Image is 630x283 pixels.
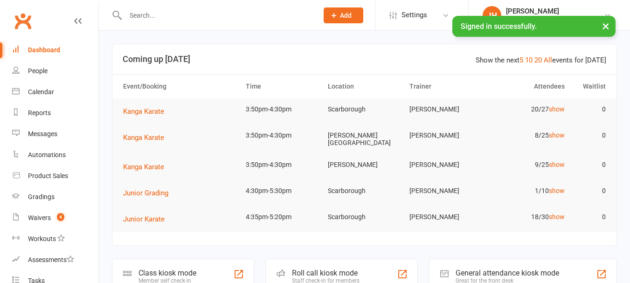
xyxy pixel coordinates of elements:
[569,124,610,146] td: 0
[242,124,324,146] td: 3:50pm-4:30pm
[12,228,98,249] a: Workouts
[487,124,569,146] td: 8/25
[519,56,523,64] a: 5
[487,154,569,176] td: 9/25
[402,5,427,26] span: Settings
[405,98,487,120] td: [PERSON_NAME]
[123,132,171,143] button: Kanga Karate
[123,107,164,116] span: Kanga Karate
[28,235,56,242] div: Workouts
[12,249,98,270] a: Assessments
[28,88,54,96] div: Calendar
[569,75,610,98] th: Waitlist
[123,133,164,142] span: Kanga Karate
[549,187,565,194] a: show
[549,161,565,168] a: show
[405,180,487,202] td: [PERSON_NAME]
[405,75,487,98] th: Trainer
[242,98,324,120] td: 3:50pm-4:30pm
[123,106,171,117] button: Kanga Karate
[123,55,606,64] h3: Coming up [DATE]
[487,98,569,120] td: 20/27
[487,180,569,202] td: 1/10
[123,215,165,223] span: Junior Karate
[28,46,60,54] div: Dashboard
[28,151,66,159] div: Automations
[28,109,51,117] div: Reports
[123,214,171,225] button: Junior Karate
[461,22,537,31] span: Signed in successfully.
[324,75,406,98] th: Location
[324,124,406,154] td: [PERSON_NAME][GEOGRAPHIC_DATA]
[12,145,98,166] a: Automations
[483,6,501,25] div: JH
[324,98,406,120] td: Scarborough
[324,206,406,228] td: Scarborough
[569,206,610,228] td: 0
[12,207,98,228] a: Waivers 4
[597,16,614,36] button: ×
[242,206,324,228] td: 4:35pm-5:20pm
[324,154,406,176] td: [PERSON_NAME]
[506,15,604,24] div: Emplify Karate Fitness Kickboxing
[242,75,324,98] th: Time
[456,269,559,277] div: General attendance kiosk mode
[28,172,68,179] div: Product Sales
[506,7,604,15] div: [PERSON_NAME]
[119,75,242,98] th: Event/Booking
[57,213,64,221] span: 4
[324,180,406,202] td: Scarborough
[340,12,352,19] span: Add
[12,40,98,61] a: Dashboard
[138,269,196,277] div: Class kiosk mode
[12,103,98,124] a: Reports
[405,124,487,146] td: [PERSON_NAME]
[549,105,565,113] a: show
[487,206,569,228] td: 18/30
[549,131,565,139] a: show
[28,193,55,200] div: Gradings
[28,67,48,75] div: People
[123,163,164,171] span: Kanga Karate
[28,130,57,138] div: Messages
[242,180,324,202] td: 4:30pm-5:30pm
[11,9,35,33] a: Clubworx
[12,82,98,103] a: Calendar
[476,55,606,66] div: Show the next events for [DATE]
[12,166,98,186] a: Product Sales
[525,56,533,64] a: 10
[292,269,360,277] div: Roll call kiosk mode
[12,61,98,82] a: People
[487,75,569,98] th: Attendees
[324,7,363,23] button: Add
[405,154,487,176] td: [PERSON_NAME]
[569,154,610,176] td: 0
[123,161,171,173] button: Kanga Karate
[28,214,51,221] div: Waivers
[544,56,552,64] a: All
[549,213,565,221] a: show
[28,256,74,263] div: Assessments
[12,186,98,207] a: Gradings
[123,187,175,199] button: Junior Grading
[123,189,168,197] span: Junior Grading
[123,9,312,22] input: Search...
[569,98,610,120] td: 0
[12,124,98,145] a: Messages
[534,56,542,64] a: 20
[405,206,487,228] td: [PERSON_NAME]
[242,154,324,176] td: 3:50pm-4:30pm
[569,180,610,202] td: 0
